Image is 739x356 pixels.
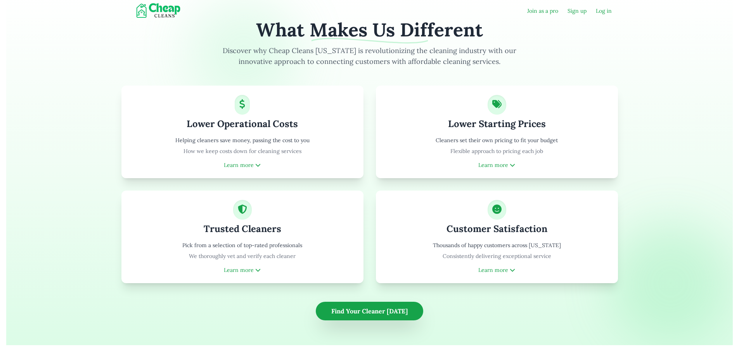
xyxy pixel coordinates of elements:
h3: Lower Operational Costs [187,118,298,130]
button: Learn more [224,266,261,274]
h3: Customer Satisfaction [447,223,547,235]
button: Learn more [224,161,261,169]
img: Cheap Cleans Florida [128,3,192,19]
h3: Trusted Cleaners [204,223,281,235]
p: Pick from a selection of top-rated professionals [182,241,302,249]
p: Flexible approach to pricing each job [450,147,543,155]
button: Learn more [478,266,515,274]
p: Consistently delivering exceptional service [443,252,551,260]
h3: Lower Starting Prices [448,118,546,130]
p: How we keep costs down for cleaning services [183,147,301,155]
h2: What Makes Us Different [121,21,618,39]
p: Helping cleaners save money, passing the cost to you [175,136,310,144]
p: Thousands of happy customers across [US_STATE] [433,241,561,249]
button: Learn more [478,161,515,169]
a: Log in [596,7,612,15]
a: Find Your Cleaner [DATE] [316,302,423,320]
a: Join as a pro [527,7,558,15]
p: Discover why Cheap Cleans [US_STATE] is revolutionizing the cleaning industry with our innovative... [221,45,519,67]
p: We thoroughly vet and verify each cleaner [189,252,296,260]
a: Sign up [568,7,587,15]
p: Cleaners set their own pricing to fit your budget [436,136,558,144]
